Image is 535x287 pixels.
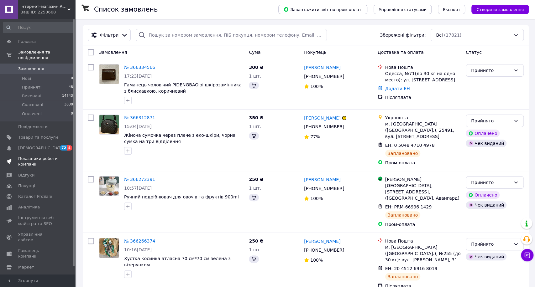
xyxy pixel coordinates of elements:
a: № 366266374 [124,238,155,243]
h1: Список замовлень [94,6,158,13]
div: Прийнято [471,241,511,248]
span: [DEMOGRAPHIC_DATA] [18,145,65,151]
span: 77% [310,134,320,139]
span: 10:57[DATE] [124,186,152,191]
a: Ручний подрібнювач для овочів та фруктів 900ml [124,194,239,199]
span: 350 ₴ [249,115,263,120]
span: Покупці [18,183,35,189]
span: Статус [466,50,482,55]
span: Прийняті [22,85,41,90]
a: № 366272391 [124,177,155,182]
span: Покупець [304,50,326,55]
a: Фото товару [99,115,119,135]
div: Чек виданий [466,253,506,260]
span: 0 [71,111,73,117]
span: [PHONE_NUMBER] [304,124,344,129]
img: Фото товару [99,177,119,196]
input: Пошук за номером замовлення, ПІБ покупця, номером телефону, Email, номером накладної [136,29,327,41]
span: 250 ₴ [249,177,263,182]
span: 48 [69,85,73,90]
span: Головна [18,39,36,44]
span: Управління статусами [379,7,427,12]
a: Додати ЕН [385,86,410,91]
span: Відгуки [18,172,34,178]
div: Укрпошта [385,115,461,121]
span: Показники роботи компанії [18,156,58,167]
span: Cума [249,50,260,55]
a: Створити замовлення [465,7,529,12]
span: 4 [67,145,72,151]
span: Замовлення та повідомлення [18,49,75,61]
span: Доставка та оплата [378,50,424,55]
span: Завантажити звіт по пром-оплаті [283,7,362,12]
div: Заплановано [385,150,421,157]
div: м. [GEOGRAPHIC_DATA] ([GEOGRAPHIC_DATA].), №255 (до 30 кг): вул. [PERSON_NAME], 31 [385,244,461,263]
span: Замовлення [18,66,44,72]
a: [PERSON_NAME] [304,177,340,183]
div: м. [GEOGRAPHIC_DATA] ([GEOGRAPHIC_DATA].), 25491, вул. [STREET_ADDRESS] [385,121,461,140]
span: Фільтри [100,32,118,38]
span: 15:04[DATE] [124,124,152,129]
span: ЕН: 0 5048 4710 4978 [385,143,435,148]
span: Оплачені [22,111,42,117]
span: Замовлення [99,50,127,55]
span: 1 шт. [249,186,261,191]
button: Створити замовлення [471,5,529,14]
span: Скасовані [22,102,43,108]
span: (17821) [444,33,461,38]
span: 72 [60,145,67,151]
a: № 366312871 [124,115,155,120]
div: Нова Пошта [385,64,461,70]
input: Пошук [3,22,74,33]
div: Прийнято [471,67,511,74]
span: 1 шт. [249,74,261,79]
div: Чек виданий [466,201,506,209]
div: Прийнято [471,179,511,186]
div: Заплановано [385,273,421,280]
span: Виконані [22,93,41,99]
img: Фото товару [99,64,119,84]
span: 14743 [62,93,73,99]
span: Створити замовлення [476,7,524,12]
span: Товари та послуги [18,135,58,140]
span: Експорт [443,7,460,12]
span: 17:23[DATE] [124,74,152,79]
span: Аналітика [18,204,40,210]
img: Фото товару [99,115,119,134]
span: Нові [22,76,31,81]
span: 100% [310,258,323,263]
img: Фото товару [99,238,119,257]
div: Ваш ID: 2250668 [20,9,75,15]
div: Пром-оплата [385,160,461,166]
div: Оплачено [466,191,500,199]
span: Управління сайтом [18,232,58,243]
a: [PERSON_NAME] [304,115,340,121]
a: Гаманець чоловічий PIDENGBAO зі шкірозамінника з блискавкою, коричневий [124,82,242,94]
a: Хустка косинка атласна 70 см*70 см зелена з візерунком [124,256,231,267]
span: 10:16[DATE] [124,247,152,252]
span: Жіноча сумочка через плече з еко-шкіри, чорна сумка на три відділення [124,133,235,144]
div: [PERSON_NAME] [385,176,461,182]
a: [PERSON_NAME] [304,238,340,244]
div: Нова Пошта [385,238,461,244]
span: Збережені фільтри: [380,32,426,38]
div: Одесса, №71(до 30 кг на одно место): ул. [STREET_ADDRESS] [385,70,461,83]
span: Каталог ProSale [18,194,52,199]
span: 100% [310,84,323,89]
div: Пром-оплата [385,221,461,228]
span: Всі [436,32,443,38]
button: Завантажити звіт по пром-оплаті [278,5,367,14]
a: Фото товару [99,238,119,258]
button: Чат з покупцем [521,249,533,261]
span: 100% [310,196,323,201]
span: [PHONE_NUMBER] [304,74,344,79]
div: Оплачено [466,130,500,137]
span: ЕН: 20 4512 6916 8019 [385,266,438,271]
span: 3030 [64,102,73,108]
span: ЕН: PRM-66996 1429 [385,204,432,209]
span: [PHONE_NUMBER] [304,248,344,253]
span: Інтернет-магазин Арішоп [20,4,67,9]
a: № 366334566 [124,65,155,70]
